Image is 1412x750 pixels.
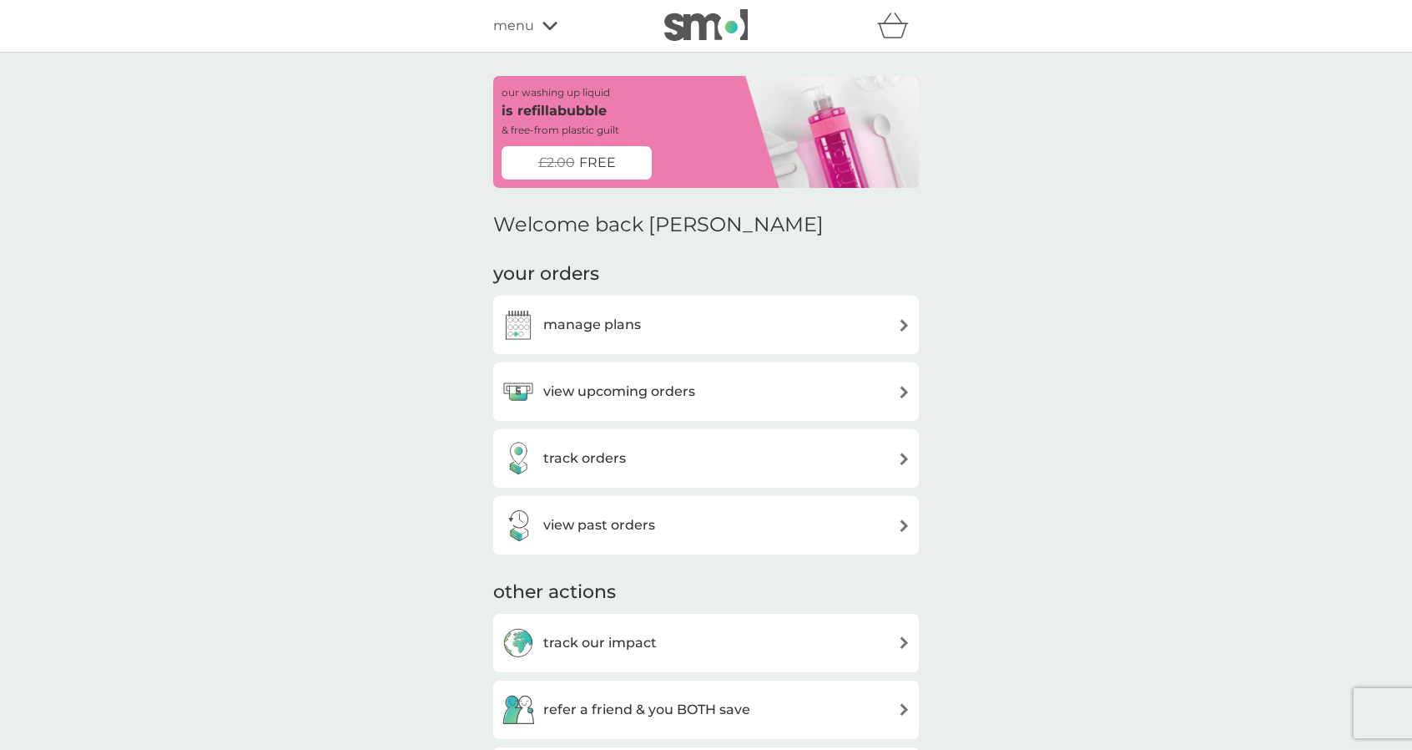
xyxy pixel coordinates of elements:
[502,122,619,138] p: & free-from plastic guilt
[493,261,599,287] h3: your orders
[898,703,910,716] img: arrow right
[543,514,655,536] h3: view past orders
[898,519,910,532] img: arrow right
[664,9,748,41] img: smol
[493,580,616,606] h3: other actions
[538,152,575,174] span: £2.00
[502,84,610,100] p: our washing up liquid
[898,636,910,649] img: arrow right
[502,100,607,122] p: is refillabubble
[898,453,910,465] img: arrow right
[493,15,534,37] span: menu
[543,632,657,654] h3: track our impact
[543,314,641,336] h3: manage plans
[877,9,919,43] div: basket
[898,319,910,332] img: arrow right
[579,152,616,174] span: FREE
[493,213,824,237] h2: Welcome back [PERSON_NAME]
[543,381,695,403] h3: view upcoming orders
[543,699,750,721] h3: refer a friend & you BOTH save
[543,448,626,469] h3: track orders
[898,386,910,398] img: arrow right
